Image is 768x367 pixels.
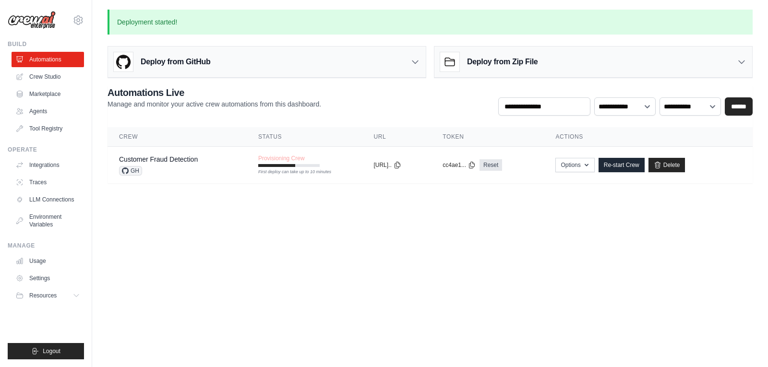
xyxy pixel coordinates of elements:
[12,175,84,190] a: Traces
[258,154,305,162] span: Provisioning Crew
[12,69,84,84] a: Crew Studio
[108,99,321,109] p: Manage and monitor your active crew automations from this dashboard.
[141,56,210,68] h3: Deploy from GitHub
[12,121,84,136] a: Tool Registry
[258,169,320,176] div: First deploy can take up to 10 minutes
[599,158,645,172] a: Re-start Crew
[29,292,57,299] span: Resources
[12,192,84,207] a: LLM Connections
[8,146,84,154] div: Operate
[114,52,133,71] img: GitHub Logo
[467,56,538,68] h3: Deploy from Zip File
[119,155,198,163] a: Customer Fraud Detection
[648,158,685,172] a: Delete
[431,127,544,147] th: Token
[12,288,84,303] button: Resources
[43,347,60,355] span: Logout
[480,159,502,171] a: Reset
[247,127,362,147] th: Status
[108,127,247,147] th: Crew
[108,10,753,35] p: Deployment started!
[12,253,84,269] a: Usage
[12,271,84,286] a: Settings
[8,343,84,359] button: Logout
[8,40,84,48] div: Build
[544,127,753,147] th: Actions
[12,52,84,67] a: Automations
[119,166,142,176] span: GH
[108,86,321,99] h2: Automations Live
[443,161,476,169] button: cc4ae1...
[12,209,84,232] a: Environment Variables
[12,104,84,119] a: Agents
[12,86,84,102] a: Marketplace
[12,157,84,173] a: Integrations
[8,11,56,29] img: Logo
[555,158,594,172] button: Options
[362,127,431,147] th: URL
[8,242,84,249] div: Manage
